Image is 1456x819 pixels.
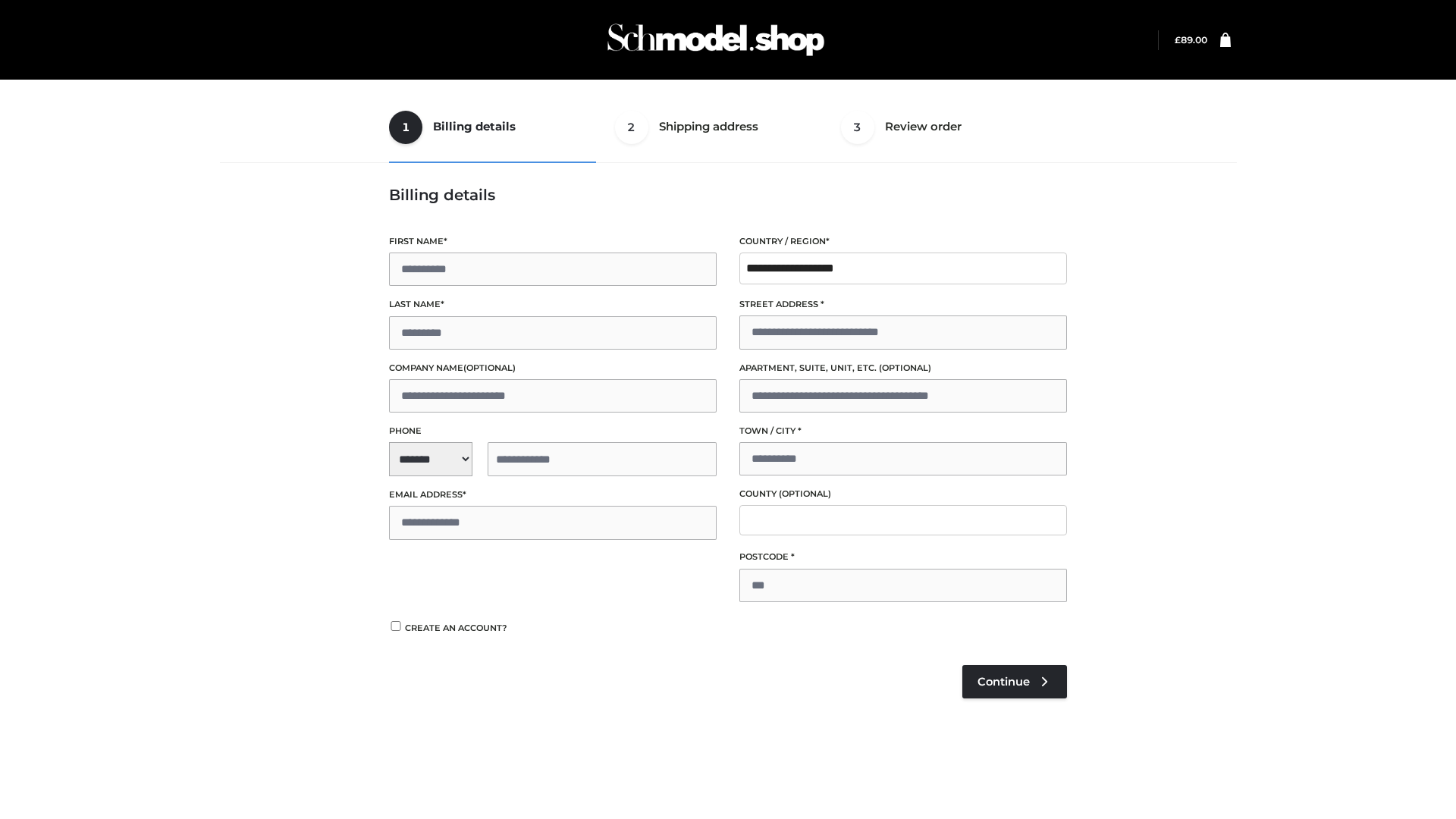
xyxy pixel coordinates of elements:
[739,487,1067,501] label: County
[405,623,507,633] span: Create an account?
[389,424,717,438] label: Phone
[977,675,1030,689] span: Continue
[779,488,831,499] span: (optional)
[739,234,1067,249] label: Country / Region
[602,10,830,70] img: Schmodel Admin 964
[739,297,1067,312] label: Street address
[739,550,1067,564] label: Postcode
[463,362,516,373] span: (optional)
[389,488,717,502] label: Email address
[739,361,1067,375] label: Apartment, suite, unit, etc.
[389,186,1067,204] h3: Billing details
[389,234,717,249] label: First name
[1175,34,1181,45] span: £
[962,665,1067,698] a: Continue
[389,297,717,312] label: Last name
[879,362,931,373] span: (optional)
[1175,34,1207,45] a: £89.00
[389,621,403,631] input: Create an account?
[1175,34,1207,45] bdi: 89.00
[739,424,1067,438] label: Town / City
[389,361,717,375] label: Company name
